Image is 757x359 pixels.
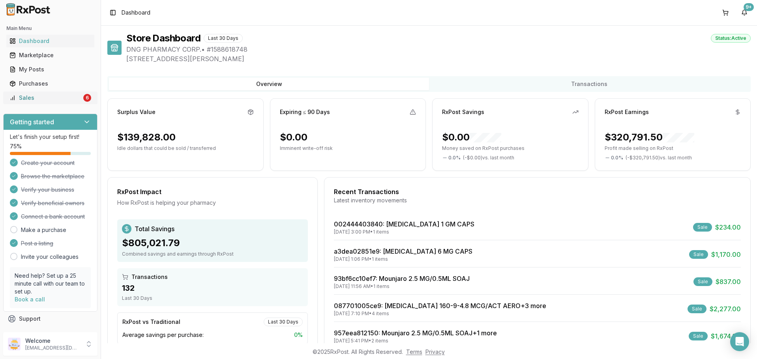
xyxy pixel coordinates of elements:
[442,131,501,144] div: $0.00
[716,277,741,286] span: $837.00
[626,155,692,161] span: ( - $320,791.50 ) vs. last month
[611,155,623,161] span: 0.0 %
[334,229,474,235] div: [DATE] 3:00 PM • 1 items
[9,65,91,73] div: My Posts
[21,226,66,234] a: Make a purchase
[135,224,174,234] span: Total Savings
[711,250,741,259] span: $1,170.00
[25,337,80,345] p: Welcome
[122,9,150,17] span: Dashboard
[6,91,94,105] a: Sales6
[122,295,303,301] div: Last 30 Days
[688,305,706,313] div: Sale
[9,94,82,102] div: Sales
[126,45,751,54] span: DNG PHARMACY CORP. • # 1588618748
[83,94,91,102] div: 6
[334,338,497,344] div: [DATE] 5:41 PM • 2 items
[122,251,303,257] div: Combined savings and earnings through RxPost
[711,331,741,341] span: $1,674.00
[131,273,168,281] span: Transactions
[689,332,708,340] div: Sale
[3,326,97,340] button: Feedback
[6,62,94,77] a: My Posts
[117,199,308,207] div: How RxPost is helping your pharmacy
[3,92,97,104] button: Sales6
[406,348,422,355] a: Terms
[8,338,21,350] img: User avatar
[117,145,254,151] p: Idle dollars that could be sold / transferred
[730,332,749,351] div: Open Intercom Messenger
[448,155,461,161] span: 0.0 %
[334,187,741,196] div: Recent Transactions
[6,77,94,91] a: Purchases
[264,318,303,326] div: Last 30 Days
[3,49,97,62] button: Marketplace
[126,54,751,64] span: [STREET_ADDRESS][PERSON_NAME]
[280,145,416,151] p: Imminent write-off risk
[3,312,97,326] button: Support
[693,277,712,286] div: Sale
[6,25,94,32] h2: Main Menu
[738,6,751,19] button: 9+
[6,34,94,48] a: Dashboard
[10,133,91,141] p: Let's finish your setup first!
[122,318,180,326] div: RxPost vs Traditional
[9,51,91,59] div: Marketplace
[334,247,472,255] a: a3dea02851e9: [MEDICAL_DATA] 6 MG CAPS
[334,329,497,337] a: 957eea812150: Mounjaro 2.5 MG/0.5ML SOAJ+1 more
[21,253,79,261] a: Invite your colleagues
[744,3,754,11] div: 9+
[21,186,74,194] span: Verify your business
[126,32,200,45] h1: Store Dashboard
[280,108,330,116] div: Expiring ≤ 90 Days
[21,213,85,221] span: Connect a bank account
[109,78,429,90] button: Overview
[334,256,472,262] div: [DATE] 1:06 PM • 1 items
[280,131,307,144] div: $0.00
[605,131,694,144] div: $320,791.50
[711,34,751,43] div: Status: Active
[21,199,84,207] span: Verify beneficial owners
[15,296,45,303] a: Book a call
[3,3,54,16] img: RxPost Logo
[3,63,97,76] button: My Posts
[710,304,741,314] span: $2,277.00
[10,117,54,127] h3: Getting started
[9,80,91,88] div: Purchases
[693,223,712,232] div: Sale
[21,172,84,180] span: Browse the marketplace
[429,78,749,90] button: Transactions
[605,145,741,151] p: Profit made selling on RxPost
[204,34,243,43] div: Last 30 Days
[442,145,579,151] p: Money saved on RxPost purchases
[463,155,514,161] span: ( - $0.00 ) vs. last month
[21,159,75,167] span: Create your account
[334,302,546,310] a: 087701005ce9: [MEDICAL_DATA] 160-9-4.8 MCG/ACT AERO+3 more
[122,237,303,249] div: $805,021.79
[442,108,484,116] div: RxPost Savings
[334,220,474,228] a: 002444403840: [MEDICAL_DATA] 1 GM CAPS
[21,239,53,247] span: Post a listing
[117,108,156,116] div: Surplus Value
[715,223,741,232] span: $234.00
[117,131,176,144] div: $139,828.00
[25,345,80,351] p: [EMAIL_ADDRESS][DOMAIN_NAME]
[122,9,150,17] nav: breadcrumb
[3,35,97,47] button: Dashboard
[334,283,470,290] div: [DATE] 11:56 AM • 1 items
[9,37,91,45] div: Dashboard
[3,77,97,90] button: Purchases
[334,310,546,317] div: [DATE] 7:10 PM • 4 items
[294,331,303,339] span: 0 %
[122,331,204,339] span: Average savings per purchase:
[122,282,303,294] div: 132
[425,348,445,355] a: Privacy
[10,142,22,150] span: 75 %
[605,108,649,116] div: RxPost Earnings
[689,250,708,259] div: Sale
[334,196,741,204] div: Latest inventory movements
[6,48,94,62] a: Marketplace
[334,275,470,282] a: 93bf6cc10ef7: Mounjaro 2.5 MG/0.5ML SOAJ
[117,187,308,196] div: RxPost Impact
[15,272,86,295] p: Need help? Set up a 25 minute call with our team to set up.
